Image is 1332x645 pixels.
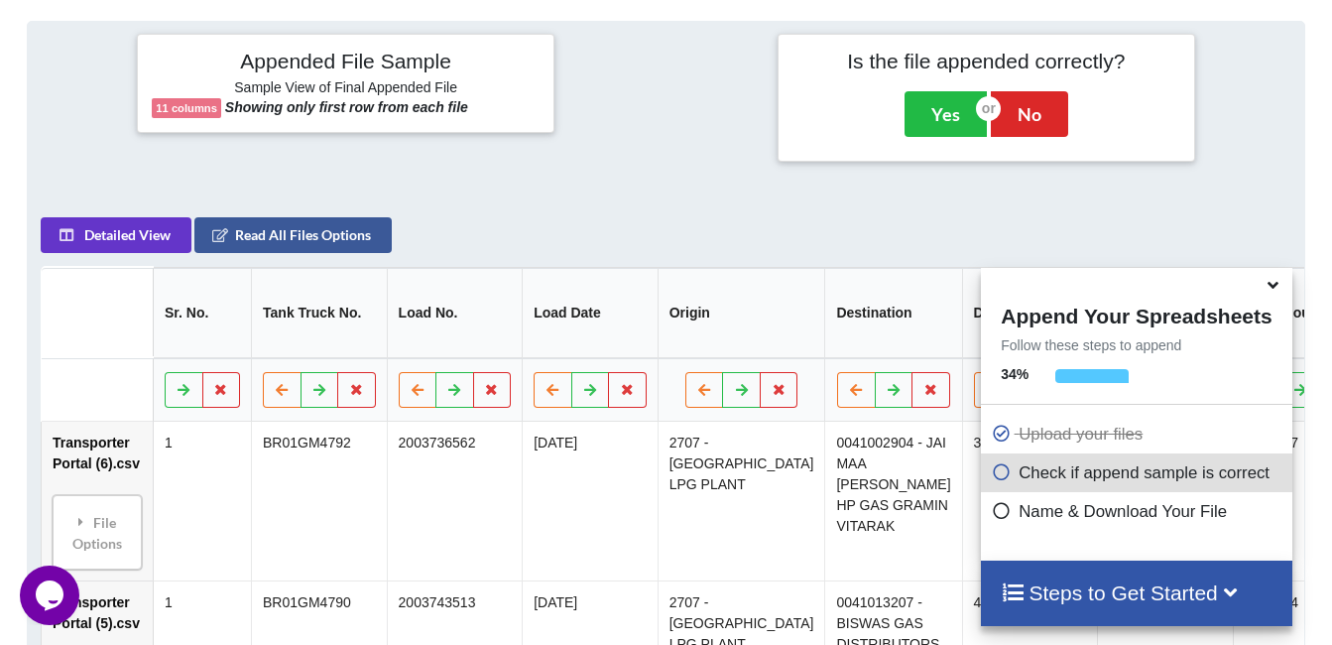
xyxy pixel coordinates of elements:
h6: Sample View of Final Appended File [152,79,540,99]
td: 2003736562 [386,422,522,580]
th: Load No. [386,268,522,358]
th: Tank Truck No. [251,268,387,358]
button: Detailed View [41,217,191,253]
td: 2707 - [GEOGRAPHIC_DATA] LPG PLANT [657,422,824,580]
td: 395.000 - KM [961,422,1097,580]
div: File Options [59,501,136,564]
button: Yes [905,91,987,137]
p: Check if append sample is correct [991,460,1286,485]
th: Destination [824,268,961,358]
th: Origin [657,268,824,358]
p: Follow these steps to append [981,335,1291,355]
iframe: chat widget [20,566,83,625]
button: Read All Files Options [194,217,392,253]
b: 34 % [1001,366,1029,382]
h4: Append Your Spreadsheets [981,299,1291,328]
h4: Steps to Get Started [1001,580,1271,605]
p: Name & Download Your File [991,499,1286,524]
td: BR01GM4792 [251,422,387,580]
button: No [991,91,1068,137]
th: Sr. No. [153,268,251,358]
h4: Is the file appended correctly? [792,49,1180,73]
th: Distance [961,268,1097,358]
b: Showing only first row from each file [225,99,468,115]
th: Load Date [522,268,658,358]
td: 0041002904 - JAI MAA [PERSON_NAME] HP GAS GRAMIN VITARAK [824,422,961,580]
td: [DATE] [522,422,658,580]
h4: Appended File Sample [152,49,540,76]
p: Upload your files [991,422,1286,447]
b: 11 columns [156,102,217,114]
td: Transporter Portal (6).csv [42,422,153,580]
td: 1 [153,422,251,580]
